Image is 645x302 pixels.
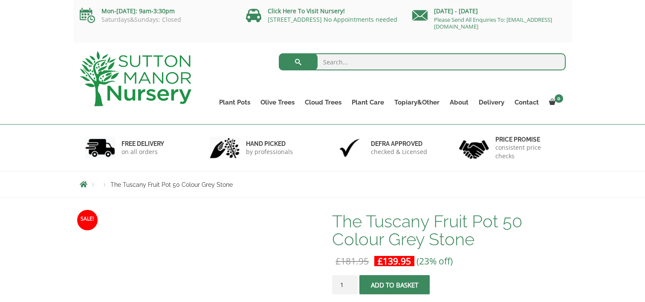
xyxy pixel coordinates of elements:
[268,15,397,23] a: [STREET_ADDRESS] No Appointments needed
[332,212,565,248] h1: The Tuscany Fruit Pot 50 Colour Grey Stone
[544,96,566,108] a: 0
[378,255,411,267] bdi: 139.95
[336,255,369,267] bdi: 181.95
[434,16,552,30] a: Please Send All Enquiries To: [EMAIL_ADDRESS][DOMAIN_NAME]
[121,140,164,148] h6: FREE DELIVERY
[110,181,233,188] span: The Tuscany Fruit Pot 50 Colour Grey Stone
[246,140,293,148] h6: hand picked
[495,143,560,160] p: consistent price checks
[255,96,300,108] a: Olive Trees
[459,135,489,161] img: 4.jpg
[509,96,544,108] a: Contact
[268,7,345,15] a: Click Here To Visit Nursery!
[121,148,164,156] p: on all orders
[389,96,445,108] a: Topiary&Other
[359,275,430,294] button: Add to basket
[412,6,566,16] p: [DATE] - [DATE]
[332,275,358,294] input: Product quantity
[80,6,233,16] p: Mon-[DATE]: 9am-3:30pm
[80,181,566,188] nav: Breadcrumbs
[336,255,341,267] span: £
[214,96,255,108] a: Plant Pots
[495,136,560,143] h6: Price promise
[300,96,347,108] a: Cloud Trees
[555,94,563,103] span: 0
[474,96,509,108] a: Delivery
[445,96,474,108] a: About
[80,51,191,106] img: logo
[246,148,293,156] p: by professionals
[279,53,566,70] input: Search...
[378,255,383,267] span: £
[210,137,240,159] img: 2.jpg
[417,255,453,267] span: (23% off)
[80,16,233,23] p: Saturdays&Sundays: Closed
[77,210,98,230] span: Sale!
[85,137,115,159] img: 1.jpg
[347,96,389,108] a: Plant Care
[371,140,427,148] h6: Defra approved
[335,137,364,159] img: 3.jpg
[371,148,427,156] p: checked & Licensed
